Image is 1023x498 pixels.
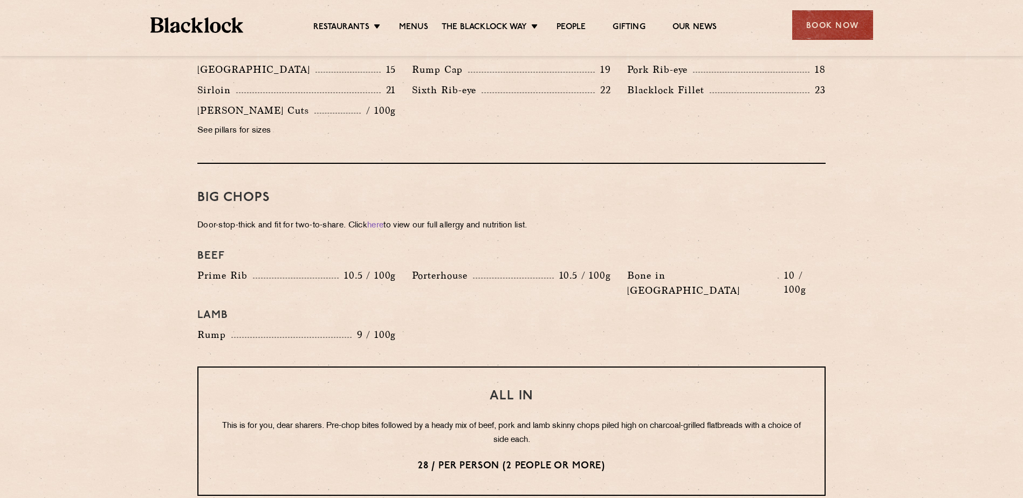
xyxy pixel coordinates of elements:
p: 15 [381,63,396,77]
a: Menus [399,22,428,34]
a: People [557,22,586,34]
p: Sirloin [197,82,236,98]
p: Rump [197,327,231,342]
p: [PERSON_NAME] Cuts [197,103,314,118]
p: Pork Rib-eye [627,62,693,77]
p: 23 [809,83,826,97]
p: / 100g [361,103,396,117]
p: [GEOGRAPHIC_DATA] [197,62,315,77]
p: See pillars for sizes [197,123,396,139]
p: 19 [595,63,611,77]
p: 18 [809,63,826,77]
a: Gifting [613,22,645,34]
a: The Blacklock Way [442,22,527,34]
p: Rump Cap [412,62,468,77]
h4: Lamb [197,309,826,322]
p: 10 / 100g [779,268,826,296]
p: 22 [595,83,611,97]
a: Restaurants [313,22,369,34]
div: Book Now [792,10,873,40]
p: 10.5 / 100g [339,268,396,282]
h3: All In [220,389,803,403]
h3: Big Chops [197,191,826,205]
a: here [367,222,383,230]
p: 9 / 100g [352,328,396,342]
p: This is for you, dear sharers. Pre-chop bites followed by a heady mix of beef, pork and lamb skin... [220,419,803,447]
p: Bone in [GEOGRAPHIC_DATA] [627,268,778,298]
p: 10.5 / 100g [554,268,611,282]
p: Door-stop-thick and fit for two-to-share. Click to view our full allergy and nutrition list. [197,218,826,233]
p: Blacklock Fillet [627,82,710,98]
img: BL_Textured_Logo-footer-cropped.svg [150,17,244,33]
h4: Beef [197,250,826,262]
a: Our News [672,22,717,34]
p: 28 / per person (2 people or more) [220,459,803,473]
p: Sixth Rib-eye [412,82,482,98]
p: Porterhouse [412,268,473,283]
p: Prime Rib [197,268,253,283]
p: 21 [381,83,396,97]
